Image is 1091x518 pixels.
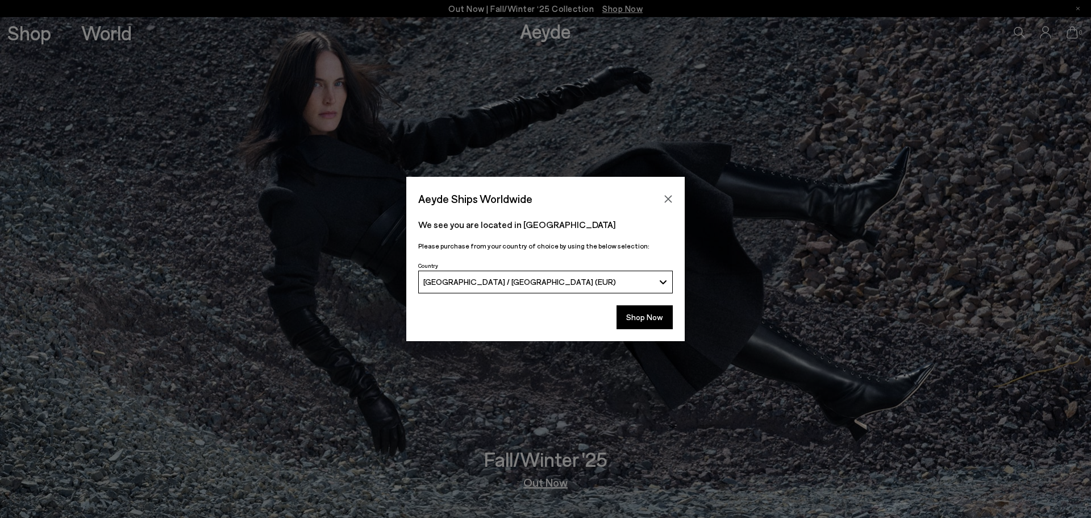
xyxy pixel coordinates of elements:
button: Close [660,190,677,208]
span: Country [418,262,438,269]
span: Aeyde Ships Worldwide [418,189,532,209]
p: Please purchase from your country of choice by using the below selection: [418,241,673,251]
button: Shop Now [617,305,673,329]
span: [GEOGRAPHIC_DATA] / [GEOGRAPHIC_DATA] (EUR) [423,277,616,287]
p: We see you are located in [GEOGRAPHIC_DATA] [418,218,673,231]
